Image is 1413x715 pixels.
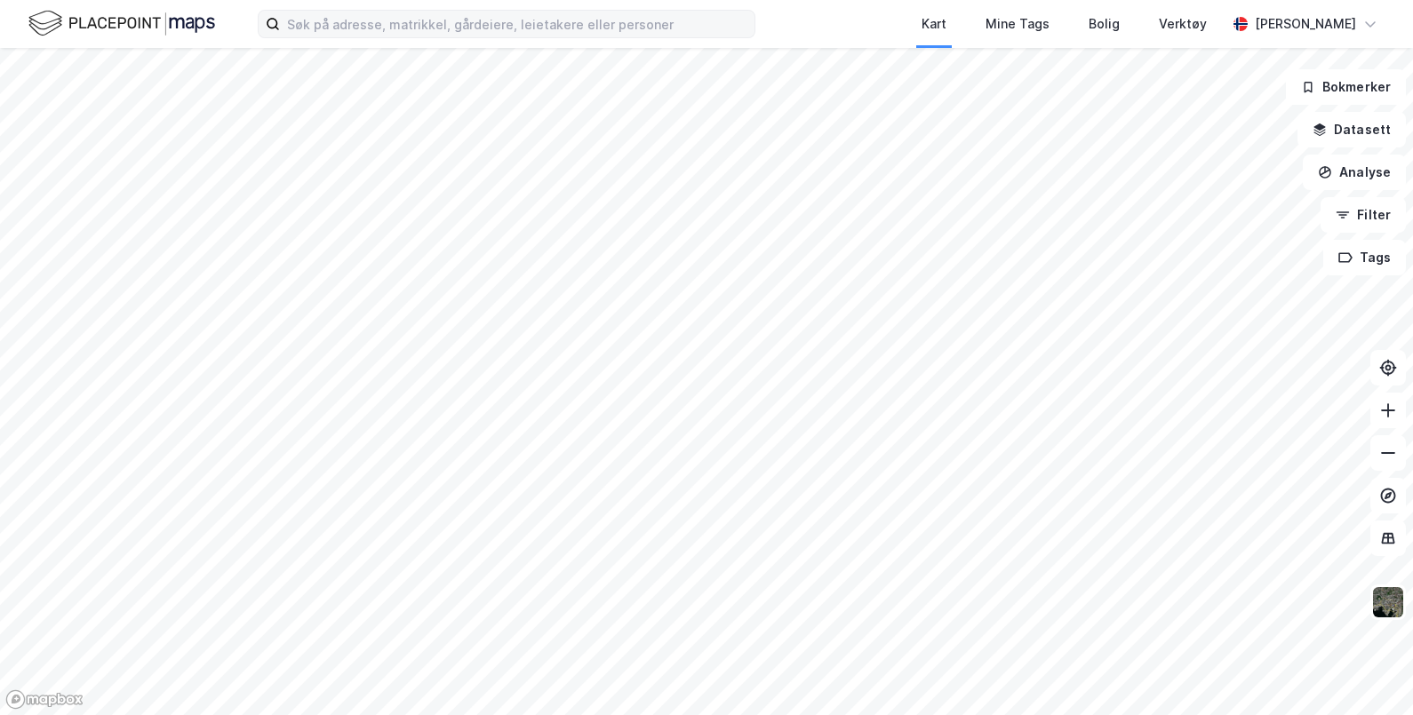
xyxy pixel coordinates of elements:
[986,13,1050,35] div: Mine Tags
[1255,13,1356,35] div: [PERSON_NAME]
[1324,630,1413,715] iframe: Chat Widget
[1089,13,1120,35] div: Bolig
[1159,13,1207,35] div: Verktøy
[280,11,754,37] input: Søk på adresse, matrikkel, gårdeiere, leietakere eller personer
[28,8,215,39] img: logo.f888ab2527a4732fd821a326f86c7f29.svg
[922,13,946,35] div: Kart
